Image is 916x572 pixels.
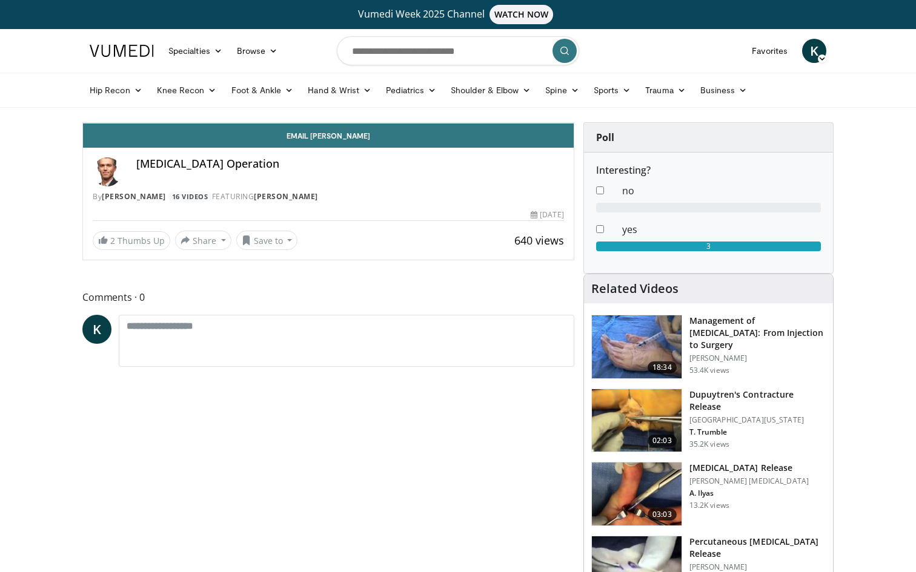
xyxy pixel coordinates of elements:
img: VuMedi Logo [90,45,154,57]
a: 02:03 Dupuytren's Contracture Release [GEOGRAPHIC_DATA][US_STATE] T. Trumble 35.2K views [591,389,826,453]
div: [DATE] [531,209,563,220]
input: Search topics, interventions [337,36,579,65]
h3: [MEDICAL_DATA] Release [689,462,809,474]
p: 35.2K views [689,439,729,449]
h4: [MEDICAL_DATA] Operation [136,157,564,171]
h3: Dupuytren's Contracture Release [689,389,826,413]
a: Favorites [745,39,795,63]
a: Email [PERSON_NAME] [83,123,574,148]
h4: Related Videos [591,281,679,296]
a: 2 Thumbs Up [93,231,170,250]
h3: Management of [MEDICAL_DATA]: From Injection to Surgery [689,315,826,351]
a: Spine [538,78,586,102]
dd: yes [613,222,830,237]
a: K [82,315,111,344]
a: Business [693,78,755,102]
a: Hip Recon [82,78,150,102]
span: 02:03 [648,435,677,447]
strong: Poll [596,131,614,144]
a: 03:03 [MEDICAL_DATA] Release [PERSON_NAME] [MEDICAL_DATA] A. Ilyas 13.2K views [591,462,826,526]
div: 3 [596,242,821,251]
a: Specialties [161,39,230,63]
span: 2 [110,235,115,246]
p: [GEOGRAPHIC_DATA][US_STATE] [689,415,826,425]
video-js: Video Player [83,123,574,123]
a: Knee Recon [150,78,224,102]
p: 53.4K views [689,366,729,375]
h3: Percutaneous [MEDICAL_DATA] Release [689,536,826,560]
img: Avatar [93,157,122,186]
p: A. Ilyas [689,488,809,498]
a: Hand & Wrist [300,78,379,102]
span: 640 views [514,233,564,248]
img: 38790_0000_3.png.150x105_q85_crop-smart_upscale.jpg [592,389,682,452]
a: [PERSON_NAME] [254,191,318,202]
a: Shoulder & Elbow [443,78,538,102]
span: 03:03 [648,508,677,521]
a: Pediatrics [379,78,443,102]
img: 035938b6-583e-43cc-b20f-818d33ea51fa.150x105_q85_crop-smart_upscale.jpg [592,462,682,525]
a: 16 Videos [168,191,212,202]
div: By FEATURING [93,191,564,202]
a: K [802,39,826,63]
a: Sports [586,78,639,102]
p: [PERSON_NAME] [MEDICAL_DATA] [689,476,809,486]
a: Trauma [638,78,693,102]
a: Foot & Ankle [224,78,301,102]
a: 18:34 Management of [MEDICAL_DATA]: From Injection to Surgery [PERSON_NAME] 53.4K views [591,315,826,379]
button: Share [175,231,231,250]
a: Vumedi Week 2025 ChannelWATCH NOW [91,5,825,24]
p: 13.2K views [689,501,729,510]
h6: Interesting? [596,165,821,176]
p: [PERSON_NAME] [689,562,826,572]
p: T. Trumble [689,427,826,437]
span: WATCH NOW [490,5,554,24]
span: 18:34 [648,361,677,373]
button: Save to [236,231,298,250]
a: Browse [230,39,285,63]
a: [PERSON_NAME] [102,191,166,202]
p: [PERSON_NAME] [689,353,826,363]
dd: no [613,183,830,198]
img: 110489_0000_2.png.150x105_q85_crop-smart_upscale.jpg [592,315,682,378]
span: Comments 0 [82,289,574,305]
